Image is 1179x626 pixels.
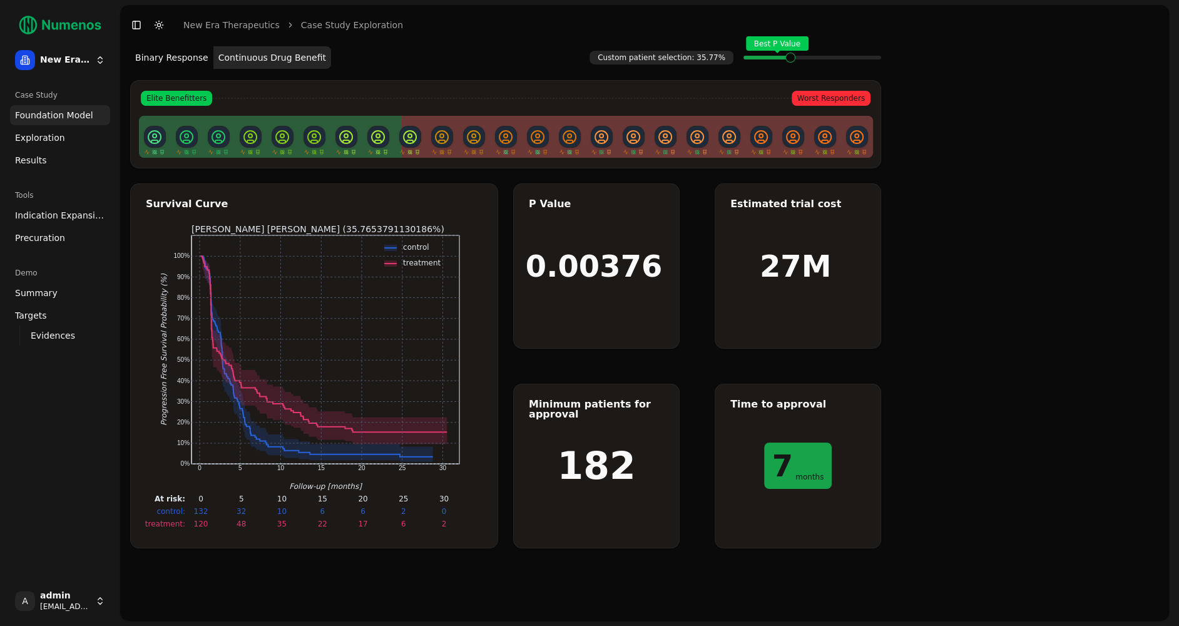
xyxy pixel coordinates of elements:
[183,19,280,31] a: New Era Therapeutics
[403,243,429,252] text: control
[746,36,809,51] span: Best P Value
[15,209,105,222] span: Indication Expansion
[277,495,286,503] text: 10
[176,439,189,446] text: 10%
[320,507,325,516] text: 6
[10,10,110,40] img: Numenos
[10,228,110,248] a: Precuration
[15,232,65,244] span: Precuration
[154,495,185,503] text: At risk:
[441,507,446,516] text: 0
[10,45,110,75] button: New Era Therapeutics
[15,154,47,167] span: Results
[772,451,793,481] h1: 7
[795,473,824,481] span: months
[130,46,213,69] button: Binary Response
[180,460,190,467] text: 0%
[317,520,327,528] text: 22
[277,520,286,528] text: 35
[10,205,110,225] a: Indication Expansion
[176,274,189,280] text: 90%
[176,294,189,301] text: 80%
[10,283,110,303] a: Summary
[439,464,446,471] text: 30
[360,507,365,516] text: 6
[238,464,242,471] text: 5
[526,251,663,281] h1: 0.00376
[403,259,441,267] text: treatment
[146,199,482,209] div: Survival Curve
[145,520,185,528] text: treatment:
[358,464,365,471] text: 20
[399,464,406,471] text: 25
[760,251,832,281] h1: 27M
[26,327,95,344] a: Evidences
[40,54,90,66] span: New Era Therapeutics
[358,495,367,503] text: 20
[198,464,202,471] text: 0
[176,336,189,342] text: 60%
[792,91,870,106] span: Worst Responders
[401,507,406,516] text: 2
[10,150,110,170] a: Results
[31,329,75,342] span: Evidences
[15,591,35,611] span: A
[238,495,243,503] text: 5
[317,464,325,471] text: 15
[176,398,189,405] text: 30%
[10,305,110,326] a: Targets
[156,507,185,516] text: control:
[183,19,403,31] nav: breadcrumb
[191,224,444,234] text: [PERSON_NAME] [PERSON_NAME] (35.7653791130186%)
[399,495,408,503] text: 25
[10,85,110,105] div: Case Study
[141,91,212,106] span: Elite Benefitters
[40,602,90,612] span: [EMAIL_ADDRESS]
[277,507,286,516] text: 10
[176,315,189,322] text: 70%
[213,46,331,69] button: Continuous Drug Benefit
[317,495,327,503] text: 15
[176,356,189,363] text: 50%
[193,520,208,528] text: 120
[589,51,733,64] span: Custom patient selection: 35.77%
[358,520,367,528] text: 17
[10,263,110,283] div: Demo
[289,482,362,491] text: Follow-up [months]
[277,464,284,471] text: 10
[439,495,448,503] text: 30
[10,128,110,148] a: Exploration
[557,447,635,485] h1: 182
[237,507,246,516] text: 32
[237,520,246,528] text: 48
[401,520,406,528] text: 6
[160,274,168,426] text: Progression Free Survival Probability (%)
[15,287,58,299] span: Summary
[176,419,189,426] text: 20%
[441,520,446,528] text: 2
[193,507,208,516] text: 132
[15,109,93,121] span: Foundation Model
[10,185,110,205] div: Tools
[301,19,403,31] a: Case Study Exploration
[40,590,90,602] span: admin
[198,495,203,503] text: 0
[10,105,110,125] a: Foundation Model
[15,131,65,144] span: Exploration
[10,586,110,616] button: Aadmin[EMAIL_ADDRESS]
[173,252,190,259] text: 100%
[176,377,189,384] text: 40%
[15,309,47,322] span: Targets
